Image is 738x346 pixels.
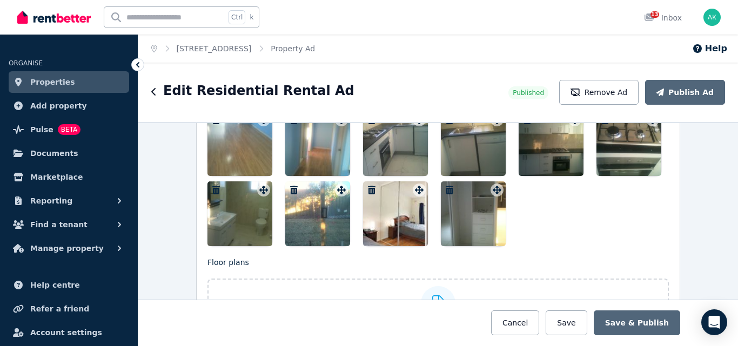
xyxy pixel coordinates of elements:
[9,238,129,259] button: Manage property
[650,11,659,18] span: 13
[9,59,43,67] span: ORGANISE
[645,80,725,105] button: Publish Ad
[9,274,129,296] a: Help centre
[271,44,315,53] a: Property Ad
[17,9,91,25] img: RentBetter
[30,218,88,231] span: Find a tenant
[30,99,87,112] span: Add property
[692,42,727,55] button: Help
[701,309,727,335] div: Open Intercom Messenger
[250,13,253,22] span: k
[30,326,102,339] span: Account settings
[30,242,104,255] span: Manage property
[9,322,129,343] a: Account settings
[58,124,80,135] span: BETA
[594,310,680,335] button: Save & Publish
[177,44,252,53] a: [STREET_ADDRESS]
[30,302,89,315] span: Refer a friend
[138,35,328,63] nav: Breadcrumb
[9,95,129,117] a: Add property
[30,171,83,184] span: Marketplace
[9,119,129,140] a: PulseBETA
[9,190,129,212] button: Reporting
[546,310,587,335] button: Save
[30,147,78,160] span: Documents
[9,143,129,164] a: Documents
[207,257,669,268] p: Floor plans
[644,12,682,23] div: Inbox
[9,214,129,235] button: Find a tenant
[30,76,75,89] span: Properties
[513,89,544,97] span: Published
[9,71,129,93] a: Properties
[491,310,539,335] button: Cancel
[9,298,129,320] a: Refer a friend
[703,9,721,26] img: Azad Kalam
[30,279,80,291] span: Help centre
[30,194,72,207] span: Reporting
[9,166,129,188] a: Marketplace
[163,82,354,99] h1: Edit Residential Rental Ad
[559,80,639,105] button: Remove Ad
[229,10,245,24] span: Ctrl
[30,123,53,136] span: Pulse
